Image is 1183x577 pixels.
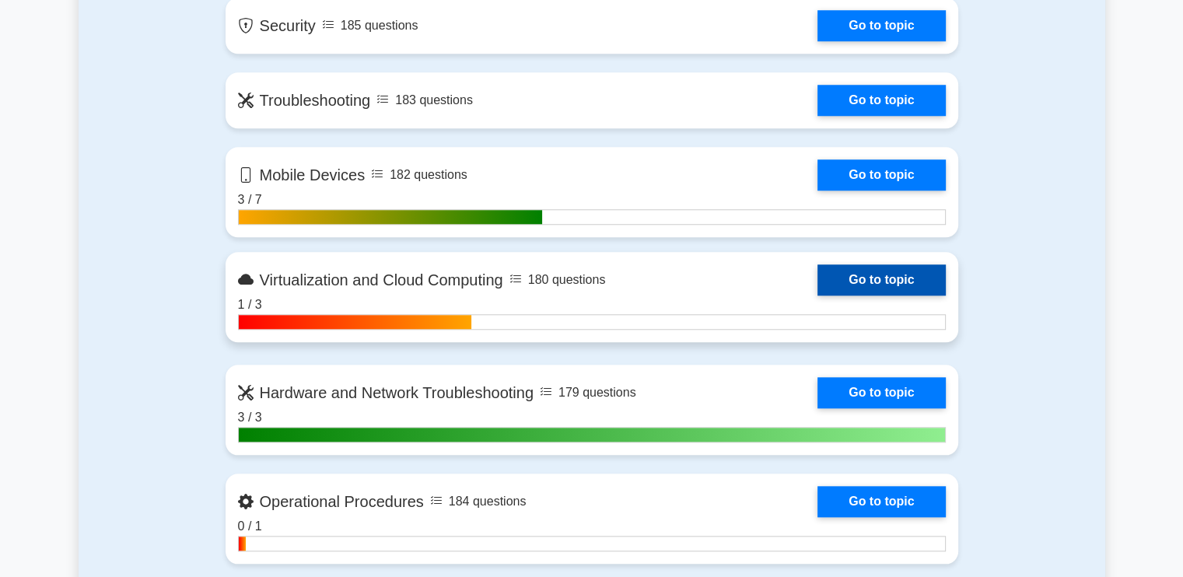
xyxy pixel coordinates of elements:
a: Go to topic [817,10,945,41]
a: Go to topic [817,85,945,116]
a: Go to topic [817,159,945,191]
a: Go to topic [817,377,945,408]
a: Go to topic [817,486,945,517]
a: Go to topic [817,264,945,295]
